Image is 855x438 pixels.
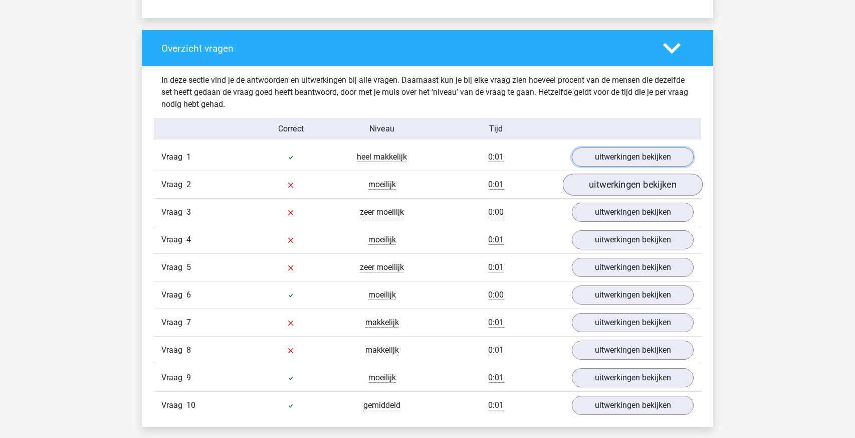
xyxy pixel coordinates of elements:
[488,373,504,383] span: 0:01
[368,373,396,383] span: moeilijk
[161,234,186,246] span: Vraag
[154,74,701,110] div: In deze sectie vind je de antwoorden en uitwerkingen bij alle vragen. Daarnaast kun je bij elke v...
[488,152,504,162] span: 0:01
[572,341,694,360] a: uitwerkingen bekijken
[246,123,337,135] div: Correct
[488,318,504,328] span: 0:01
[363,400,400,410] span: gemiddeld
[572,313,694,332] a: uitwerkingen bekijken
[161,317,186,329] span: Vraag
[161,206,186,218] span: Vraag
[368,180,396,190] span: moeilijk
[368,290,396,300] span: moeilijk
[161,151,186,163] span: Vraag
[186,152,191,162] span: 1
[488,180,504,190] span: 0:01
[572,230,694,249] a: uitwerkingen bekijken
[572,285,694,305] a: uitwerkingen bekijken
[488,235,504,245] span: 0:01
[357,152,407,162] span: heel makkelijk
[161,179,186,191] span: Vraag
[336,123,427,135] div: Niveau
[488,290,504,300] span: 0:00
[186,400,195,410] span: 10
[186,180,191,189] span: 2
[186,373,191,382] span: 9
[572,396,694,415] a: uitwerkingen bekijken
[427,123,564,135] div: Tijd
[563,174,703,196] a: uitwerkingen bekijken
[186,235,191,244] span: 4
[161,399,186,411] span: Vraag
[161,289,186,301] span: Vraag
[161,261,186,273] span: Vraag
[368,235,396,245] span: moeilijk
[360,207,404,217] span: zeer moeilijk
[572,368,694,387] a: uitwerkingen bekijken
[572,203,694,222] a: uitwerkingen bekijken
[161,344,186,356] span: Vraag
[186,290,191,300] span: 6
[161,43,648,54] h4: Overzicht vragen
[186,345,191,355] span: 8
[572,258,694,277] a: uitwerkingen bekijken
[186,207,191,217] span: 3
[572,148,694,167] a: uitwerkingen bekijken
[488,345,504,355] span: 0:01
[488,400,504,410] span: 0:01
[488,262,504,272] span: 0:01
[186,318,191,327] span: 7
[488,207,504,217] span: 0:00
[161,372,186,384] span: Vraag
[360,262,404,272] span: zeer moeilijk
[365,345,399,355] span: makkelijk
[365,318,399,328] span: makkelijk
[186,262,191,272] span: 5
